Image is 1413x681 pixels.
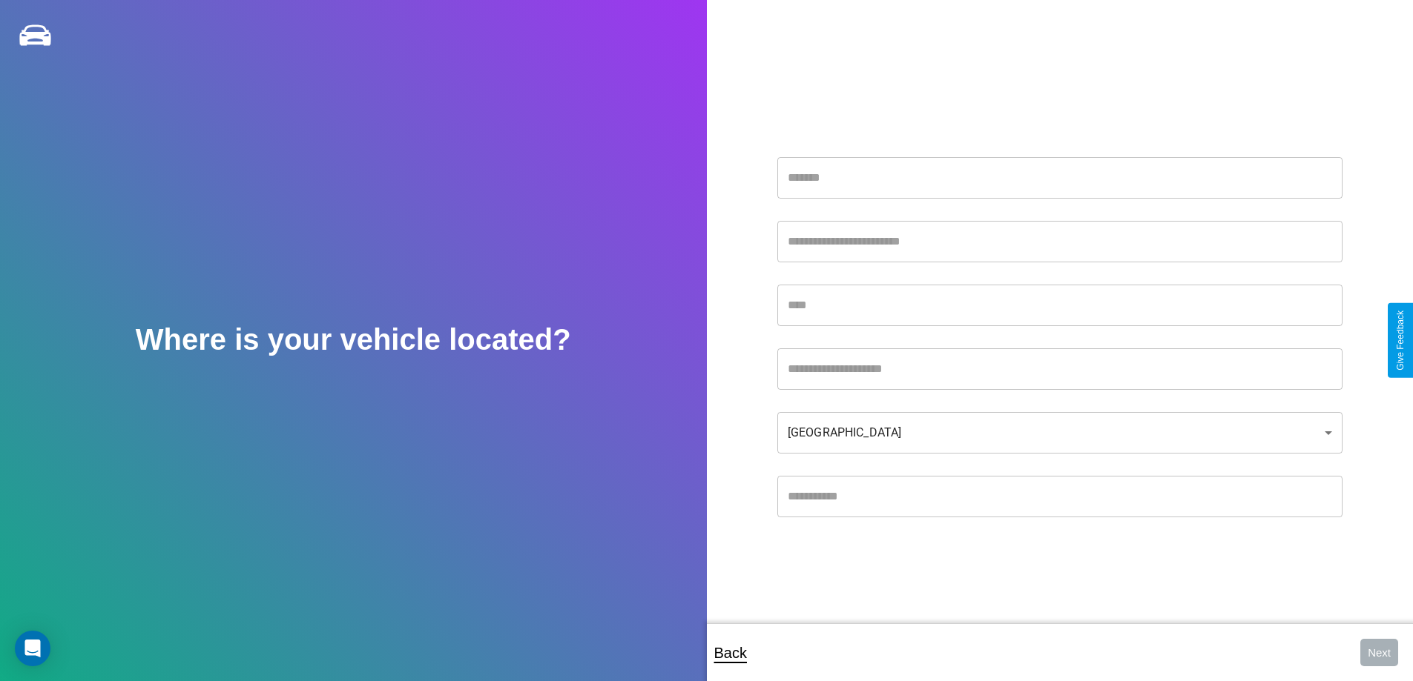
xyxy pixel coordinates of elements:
[136,323,571,356] h2: Where is your vehicle located?
[1395,310,1406,371] div: Give Feedback
[15,631,50,666] div: Open Intercom Messenger
[714,640,747,666] p: Back
[1360,639,1398,666] button: Next
[777,412,1343,454] div: [GEOGRAPHIC_DATA]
